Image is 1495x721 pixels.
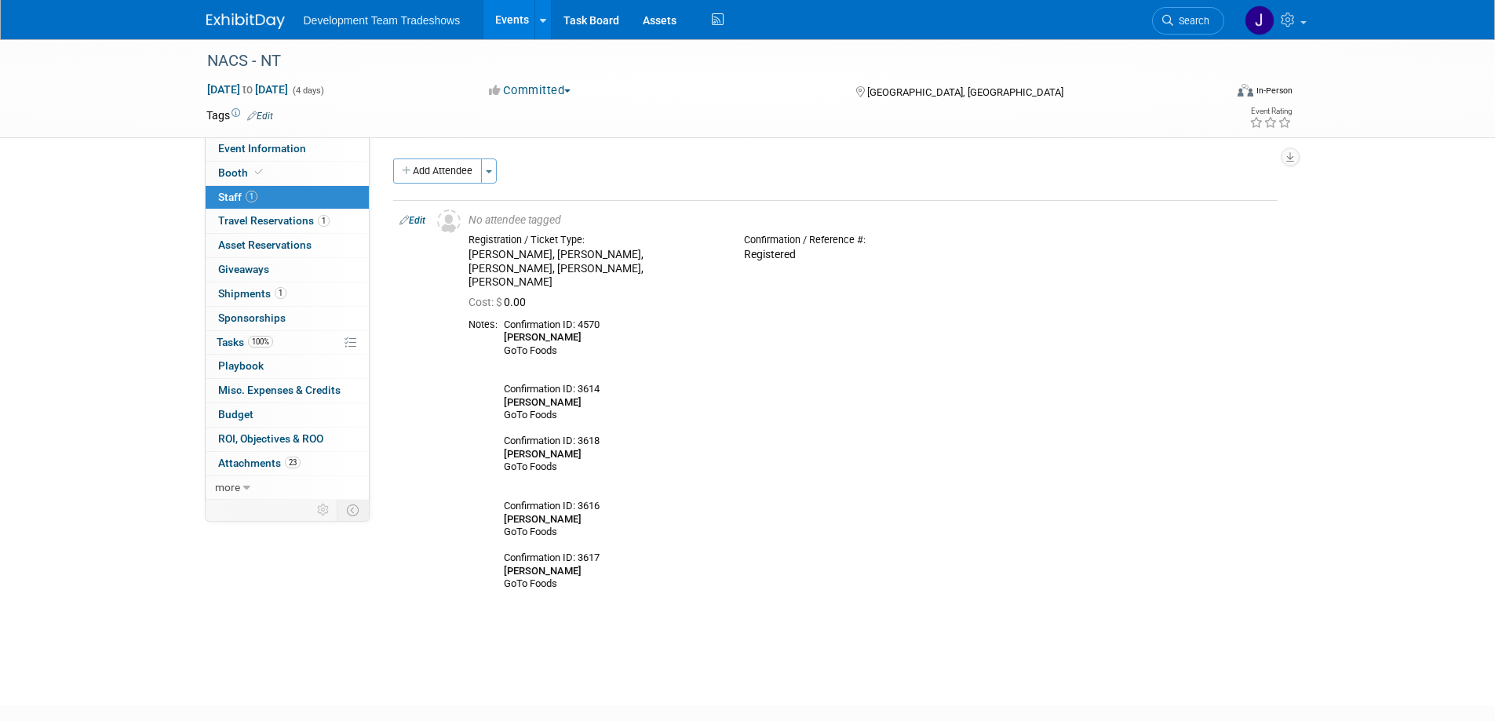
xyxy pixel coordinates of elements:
[240,83,255,96] span: to
[218,359,264,372] span: Playbook
[206,13,285,29] img: ExhibitDay
[206,379,369,402] a: Misc. Expenses & Credits
[275,287,286,299] span: 1
[206,307,369,330] a: Sponsorships
[206,107,273,123] td: Tags
[218,384,341,396] span: Misc. Expenses & Credits
[218,287,286,300] span: Shipments
[469,319,498,331] div: Notes:
[202,47,1201,75] div: NACS - NT
[469,296,504,308] span: Cost: $
[218,263,269,275] span: Giveaways
[217,336,273,348] span: Tasks
[206,137,369,161] a: Event Information
[206,162,369,185] a: Booth
[291,86,324,96] span: (4 days)
[1173,15,1209,27] span: Search
[504,396,582,408] b: [PERSON_NAME]
[1256,85,1293,96] div: In-Person
[504,448,582,460] b: [PERSON_NAME]
[218,408,253,421] span: Budget
[218,142,306,155] span: Event Information
[206,452,369,475] a: Attachments23
[206,209,369,233] a: Travel Reservations1
[867,86,1063,98] span: [GEOGRAPHIC_DATA], [GEOGRAPHIC_DATA]
[285,457,301,468] span: 23
[206,355,369,378] a: Playbook
[399,215,425,226] a: Edit
[218,166,266,179] span: Booth
[504,319,1271,617] div: Confirmation ID: 4570 GoTo Foods Confirmation ID: 3614 GoTo Foods Confirmation ID: 3618 GoTo Food...
[1132,82,1293,105] div: Event Format
[1245,5,1274,35] img: Jennifer Todd
[744,234,996,246] div: Confirmation / Reference #:
[215,481,240,493] span: more
[469,234,720,246] div: Registration / Ticket Type:
[206,186,369,209] a: Staff1
[248,336,273,348] span: 100%
[304,14,461,27] span: Development Team Tradeshows
[1249,107,1292,115] div: Event Rating
[247,111,273,122] a: Edit
[206,82,289,96] span: [DATE] [DATE]
[218,432,323,445] span: ROI, Objectives & ROO
[469,213,1271,228] div: No attendee tagged
[504,565,582,577] b: [PERSON_NAME]
[744,248,996,262] div: Registered
[206,428,369,451] a: ROI, Objectives & ROO
[1152,7,1224,35] a: Search
[206,258,369,282] a: Giveaways
[218,311,286,324] span: Sponsorships
[437,209,461,233] img: Unassigned-User-Icon.png
[255,168,263,177] i: Booth reservation complete
[1238,84,1253,96] img: Format-Inperson.png
[246,191,257,202] span: 1
[504,331,582,343] b: [PERSON_NAME]
[469,248,720,289] div: [PERSON_NAME], [PERSON_NAME], [PERSON_NAME], [PERSON_NAME], [PERSON_NAME]
[318,215,330,227] span: 1
[206,476,369,500] a: more
[504,513,582,525] b: [PERSON_NAME]
[218,191,257,203] span: Staff
[206,331,369,355] a: Tasks100%
[218,457,301,469] span: Attachments
[206,234,369,257] a: Asset Reservations
[483,82,577,99] button: Committed
[469,296,532,308] span: 0.00
[218,214,330,227] span: Travel Reservations
[310,500,337,520] td: Personalize Event Tab Strip
[206,403,369,427] a: Budget
[218,239,312,251] span: Asset Reservations
[393,158,482,184] button: Add Attendee
[206,282,369,306] a: Shipments1
[337,500,369,520] td: Toggle Event Tabs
